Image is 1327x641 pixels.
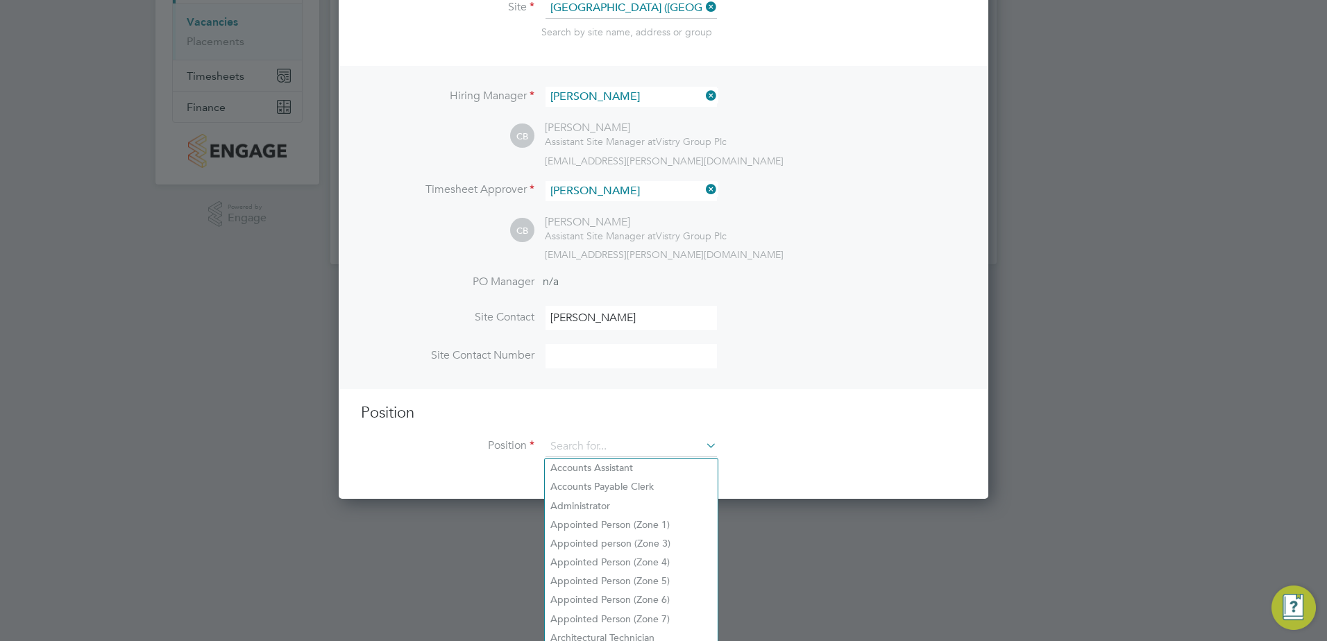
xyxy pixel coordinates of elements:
[541,26,712,38] span: Search by site name, address or group
[545,515,718,534] li: Appointed Person (Zone 1)
[545,135,656,148] span: Assistant Site Manager at
[510,219,534,243] span: CB
[546,436,717,457] input: Search for...
[361,403,966,423] h3: Position
[546,181,717,201] input: Search for...
[361,348,534,363] label: Site Contact Number
[545,230,656,242] span: Assistant Site Manager at
[545,572,718,590] li: Appointed Person (Zone 5)
[361,89,534,103] label: Hiring Manager
[545,215,727,230] div: [PERSON_NAME]
[545,459,718,477] li: Accounts Assistant
[545,230,727,242] div: Vistry Group Plc
[545,553,718,572] li: Appointed Person (Zone 4)
[1271,586,1316,630] button: Engage Resource Center
[545,610,718,629] li: Appointed Person (Zone 7)
[543,275,559,289] span: n/a
[545,590,718,609] li: Appointed Person (Zone 6)
[545,248,784,261] span: [EMAIL_ADDRESS][PERSON_NAME][DOMAIN_NAME]
[361,275,534,289] label: PO Manager
[545,135,727,148] div: Vistry Group Plc
[546,87,717,107] input: Search for...
[545,497,718,515] li: Administrator
[510,124,534,148] span: CB
[545,477,718,496] li: Accounts Payable Clerk
[545,534,718,553] li: Appointed person (Zone 3)
[361,310,534,325] label: Site Contact
[361,438,534,453] label: Position
[361,182,534,197] label: Timesheet Approver
[545,155,784,167] span: [EMAIL_ADDRESS][PERSON_NAME][DOMAIN_NAME]
[545,121,727,135] div: [PERSON_NAME]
